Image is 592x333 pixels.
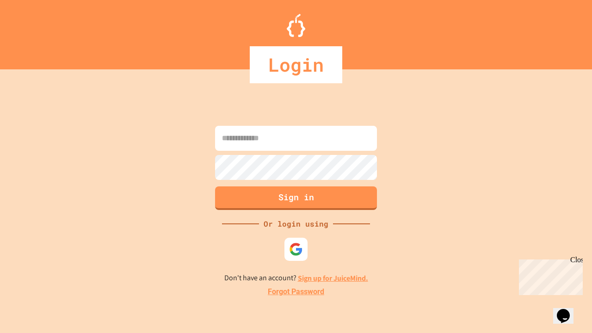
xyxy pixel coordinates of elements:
iframe: chat widget [515,256,583,295]
div: Chat with us now!Close [4,4,64,59]
img: google-icon.svg [289,242,303,256]
a: Sign up for JuiceMind. [298,273,368,283]
a: Forgot Password [268,286,324,297]
div: Login [250,46,342,83]
img: Logo.svg [287,14,305,37]
p: Don't have an account? [224,272,368,284]
button: Sign in [215,186,377,210]
div: Or login using [259,218,333,229]
iframe: chat widget [553,296,583,324]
